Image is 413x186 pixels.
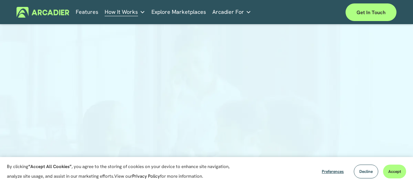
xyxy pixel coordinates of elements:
[212,7,251,18] a: folder dropdown
[105,7,138,17] span: How It Works
[322,169,344,174] span: Preferences
[388,169,401,174] span: Accept
[212,7,244,17] span: Arcadier For
[17,7,69,18] img: Arcadier
[151,7,206,18] a: Explore Marketplaces
[105,7,145,18] a: folder dropdown
[132,173,160,179] a: Privacy Policy
[354,165,378,178] button: Decline
[76,7,98,18] a: Features
[317,165,349,178] button: Preferences
[359,169,373,174] span: Decline
[7,162,231,181] p: By clicking , you agree to the storing of cookies on your device to enhance site navigation, anal...
[383,165,406,178] button: Accept
[28,164,72,169] strong: “Accept All Cookies”
[346,3,396,21] a: Get in touch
